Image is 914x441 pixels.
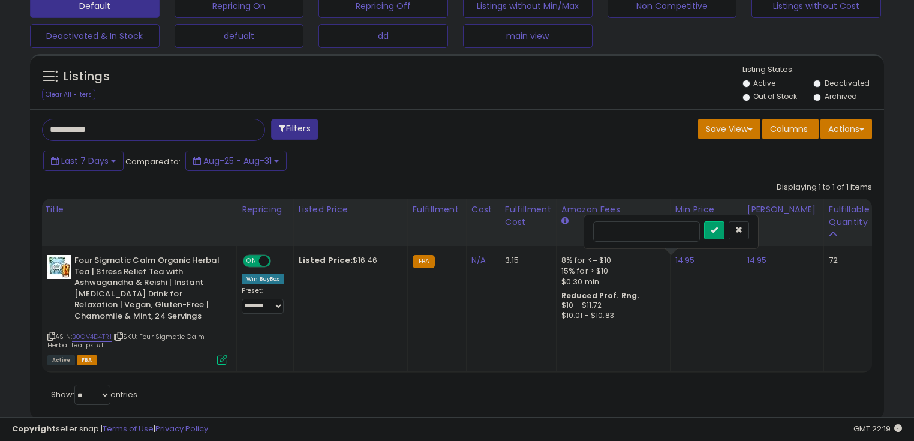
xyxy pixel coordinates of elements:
[471,254,486,266] a: N/A
[244,256,259,266] span: ON
[271,119,318,140] button: Filters
[753,91,797,101] label: Out of Stock
[61,155,109,167] span: Last 7 Days
[675,254,695,266] a: 14.95
[471,203,495,216] div: Cost
[505,255,547,266] div: 3.15
[561,290,640,301] b: Reduced Prof. Rng.
[299,255,398,266] div: $16.46
[413,255,435,268] small: FBA
[64,68,110,85] h5: Listings
[242,203,288,216] div: Repricing
[561,301,661,311] div: $10 - $11.72
[825,91,857,101] label: Archived
[318,24,448,48] button: dd
[825,78,870,88] label: Deactivated
[47,255,71,279] img: 51Mi55RAPpL._SL40_.jpg
[561,277,661,287] div: $0.30 min
[299,203,402,216] div: Listed Price
[103,423,154,434] a: Terms of Use
[698,119,760,139] button: Save View
[742,64,885,76] p: Listing States:
[47,255,227,364] div: ASIN:
[770,123,808,135] span: Columns
[74,255,220,325] b: Four Sigmatic Calm Organic Herbal Tea | Stress Relief Tea with Ashwagandha & Reishi | Instant [ME...
[242,274,284,284] div: Win BuyBox
[747,203,819,216] div: [PERSON_NAME]
[561,216,569,227] small: Amazon Fees.
[829,255,866,266] div: 72
[413,203,461,216] div: Fulfillment
[561,203,665,216] div: Amazon Fees
[30,24,160,48] button: Deactivated & In Stock
[561,266,661,277] div: 15% for > $10
[42,89,95,100] div: Clear All Filters
[43,151,124,171] button: Last 7 Days
[175,24,304,48] button: defualt
[51,389,137,400] span: Show: entries
[77,355,97,365] span: FBA
[753,78,775,88] label: Active
[853,423,902,434] span: 2025-09-8 22:19 GMT
[269,256,288,266] span: OFF
[155,423,208,434] a: Privacy Policy
[561,255,661,266] div: 8% for <= $10
[12,423,56,434] strong: Copyright
[762,119,819,139] button: Columns
[242,287,284,314] div: Preset:
[820,119,872,139] button: Actions
[12,424,208,435] div: seller snap | |
[463,24,593,48] button: main view
[185,151,287,171] button: Aug-25 - Aug-31
[125,156,181,167] span: Compared to:
[505,203,551,229] div: Fulfillment Cost
[299,254,353,266] b: Listed Price:
[44,203,231,216] div: Title
[72,332,112,342] a: B0CV4D4TR1
[829,203,870,229] div: Fulfillable Quantity
[777,182,872,193] div: Displaying 1 to 1 of 1 items
[47,332,205,350] span: | SKU: Four Sigmatic Calm Herbal Tea 1pk #1
[47,355,75,365] span: All listings currently available for purchase on Amazon
[203,155,272,167] span: Aug-25 - Aug-31
[747,254,767,266] a: 14.95
[675,203,737,216] div: Min Price
[561,311,661,321] div: $10.01 - $10.83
